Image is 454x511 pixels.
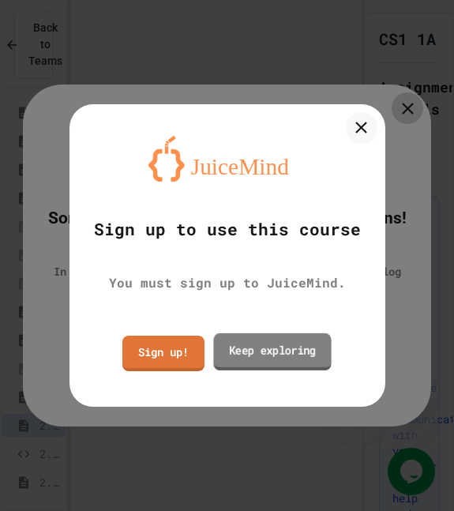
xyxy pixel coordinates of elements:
img: logo-orange.svg [148,136,306,182]
p: Chat with us now! [8,23,101,36]
a: Sign up! [122,336,204,371]
div: Sign up to use this course [94,217,361,242]
div: You must sign up to JuiceMind. [109,273,346,292]
a: Keep exploring [213,333,331,370]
